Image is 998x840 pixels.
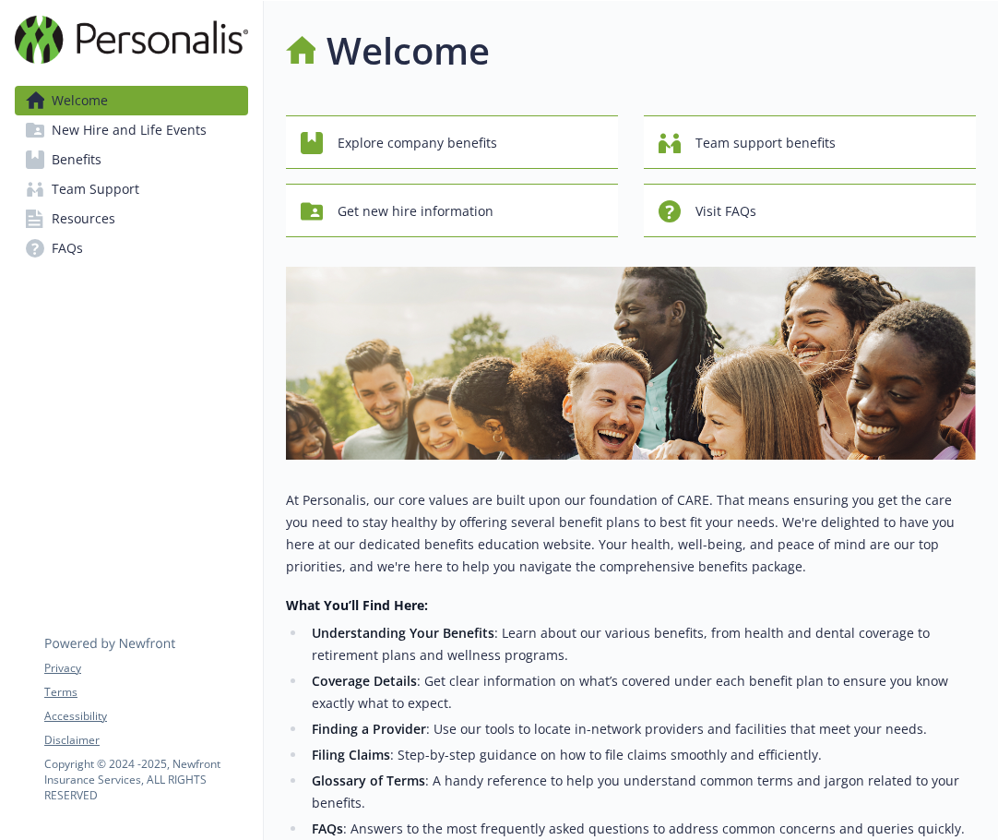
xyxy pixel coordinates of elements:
[44,684,247,701] a: Terms
[312,672,417,690] strong: Coverage Details
[306,818,976,840] li: : Answers to the most frequently asked questions to address common concerns and queries quickly.
[312,820,343,837] strong: FAQs
[312,772,425,789] strong: Glossary of Terms
[306,622,976,666] li: : Learn about our various benefits, from health and dental coverage to retirement plans and welln...
[15,86,248,115] a: Welcome
[44,660,247,677] a: Privacy
[52,115,207,145] span: New Hire and Life Events
[52,86,108,115] span: Welcome
[306,670,976,714] li: : Get clear information on what’s covered under each benefit plan to ensure you know exactly what...
[15,234,248,263] a: FAQs
[15,174,248,204] a: Team Support
[286,489,976,578] p: At Personalis, our core values are built upon our foundation of CARE. That means ensuring you get...
[695,126,836,161] span: Team support benefits
[15,145,248,174] a: Benefits
[286,115,618,169] button: Explore company benefits
[52,174,139,204] span: Team Support
[15,204,248,234] a: Resources
[286,596,428,614] strong: What You’ll Find Here:
[44,732,247,749] a: Disclaimer
[327,23,490,78] h1: Welcome
[644,115,976,169] button: Team support benefits
[52,145,101,174] span: Benefits
[286,184,618,237] button: Get new hire information
[306,744,976,766] li: : Step-by-step guidance on how to file claims smoothly and efficiently.
[644,184,976,237] button: Visit FAQs
[695,194,756,229] span: Visit FAQs
[306,770,976,814] li: : A handy reference to help you understand common terms and jargon related to your benefits.
[52,204,115,234] span: Resources
[286,267,976,460] img: overview page banner
[15,115,248,145] a: New Hire and Life Events
[338,126,497,161] span: Explore company benefits
[44,756,247,803] p: Copyright © 2024 - 2025 , Newfront Insurance Services, ALL RIGHTS RESERVED
[44,708,247,725] a: Accessibility
[338,194,493,229] span: Get new hire information
[52,234,83,263] span: FAQs
[312,720,426,738] strong: Finding a Provider
[312,746,390,763] strong: Filing Claims
[306,718,976,740] li: : Use our tools to locate in-network providers and facilities that meet your needs.
[312,624,494,642] strong: Understanding Your Benefits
